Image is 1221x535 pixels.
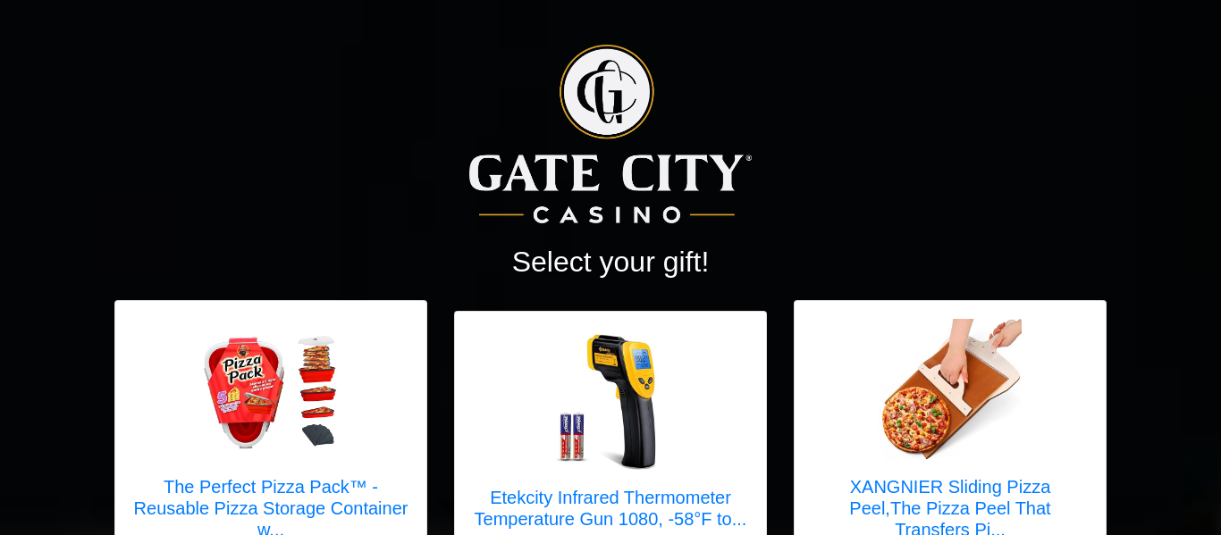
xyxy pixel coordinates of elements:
[199,328,342,455] img: The Perfect Pizza Pack™ - Reusable Pizza Storage Container with 5 Microwavable Serving Trays - BP...
[469,45,752,223] img: Logo
[114,245,1107,279] h2: Select your gift!
[473,487,748,530] h5: Etekcity Infrared Thermometer Temperature Gun 1080, -58°F to...
[879,319,1022,462] img: XANGNIER Sliding Pizza Peel,The Pizza Peel That Transfers Pizza Perfectly,Super Magic Peel Pizza,...
[539,330,682,472] img: Etekcity Infrared Thermometer Temperature Gun 1080, -58°F to 1130°F for Meat Food Pizza Oven Grid...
